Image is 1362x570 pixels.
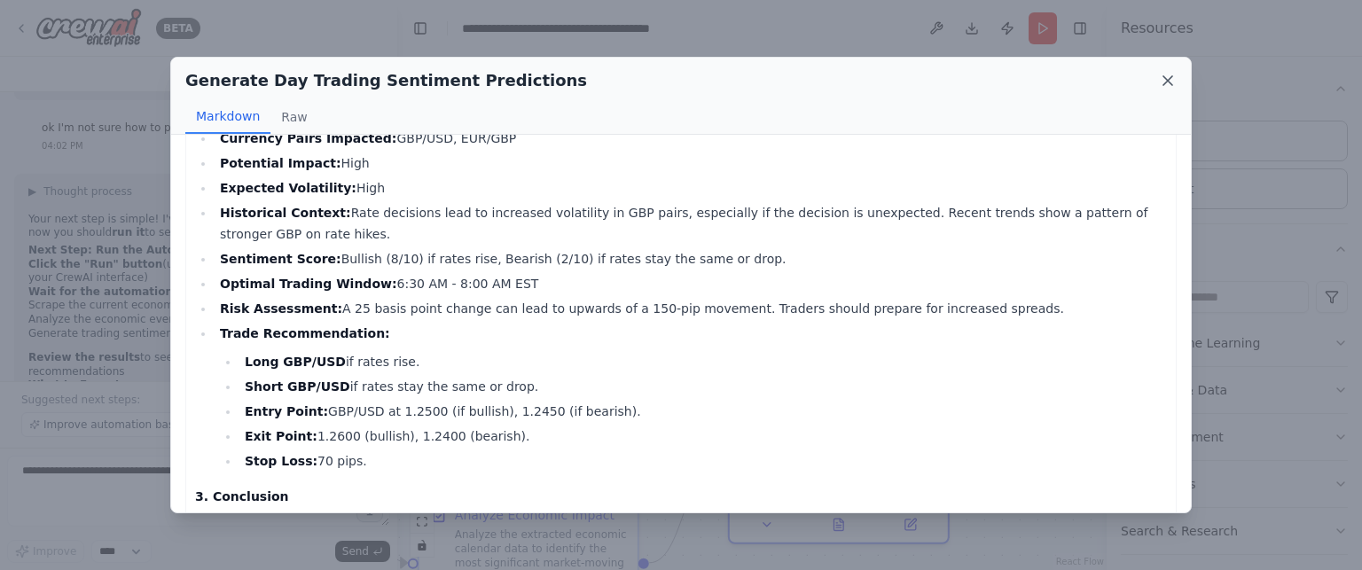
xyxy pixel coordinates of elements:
strong: Short GBP/USD [245,379,350,394]
li: 1.2600 (bullish), 1.2400 (bearish). [239,426,1167,447]
li: High [215,152,1167,174]
li: High [215,177,1167,199]
strong: Expected Volatility: [220,181,356,195]
strong: Entry Point: [245,404,328,418]
strong: Trade Recommendation: [220,326,390,340]
li: if rates stay the same or drop. [239,376,1167,397]
strong: 3. Conclusion [195,489,289,504]
button: Markdown [185,100,270,134]
li: GBP/USD, EUR/GBP [215,128,1167,149]
strong: Historical Context: [220,206,351,220]
li: Bullish (8/10) if rates rise, Bearish (2/10) if rates stay the same or drop. [215,248,1167,269]
li: Rate decisions lead to increased volatility in GBP pairs, especially if the decision is unexpecte... [215,202,1167,245]
strong: Long GBP/USD [245,355,346,369]
li: GBP/USD at 1.2500 (if bullish), 1.2450 (if bearish). [239,401,1167,422]
strong: Exit Point: [245,429,317,443]
strong: Potential Impact: [220,156,341,170]
strong: Currency Pairs Impacted: [220,131,396,145]
li: if rates rise. [239,351,1167,372]
strong: Risk Assessment: [220,301,342,316]
h2: Generate Day Trading Sentiment Predictions [185,68,587,93]
li: 6:30 AM - 8:00 AM EST [215,273,1167,294]
button: Raw [270,100,317,134]
strong: Optimal Trading Window: [220,277,397,291]
li: 70 pips. [239,450,1167,472]
strong: Stop Loss: [245,454,317,468]
strong: Sentiment Score: [220,252,341,266]
li: A 25 basis point change can lead to upwards of a 150-pip movement. Traders should prepare for inc... [215,298,1167,319]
